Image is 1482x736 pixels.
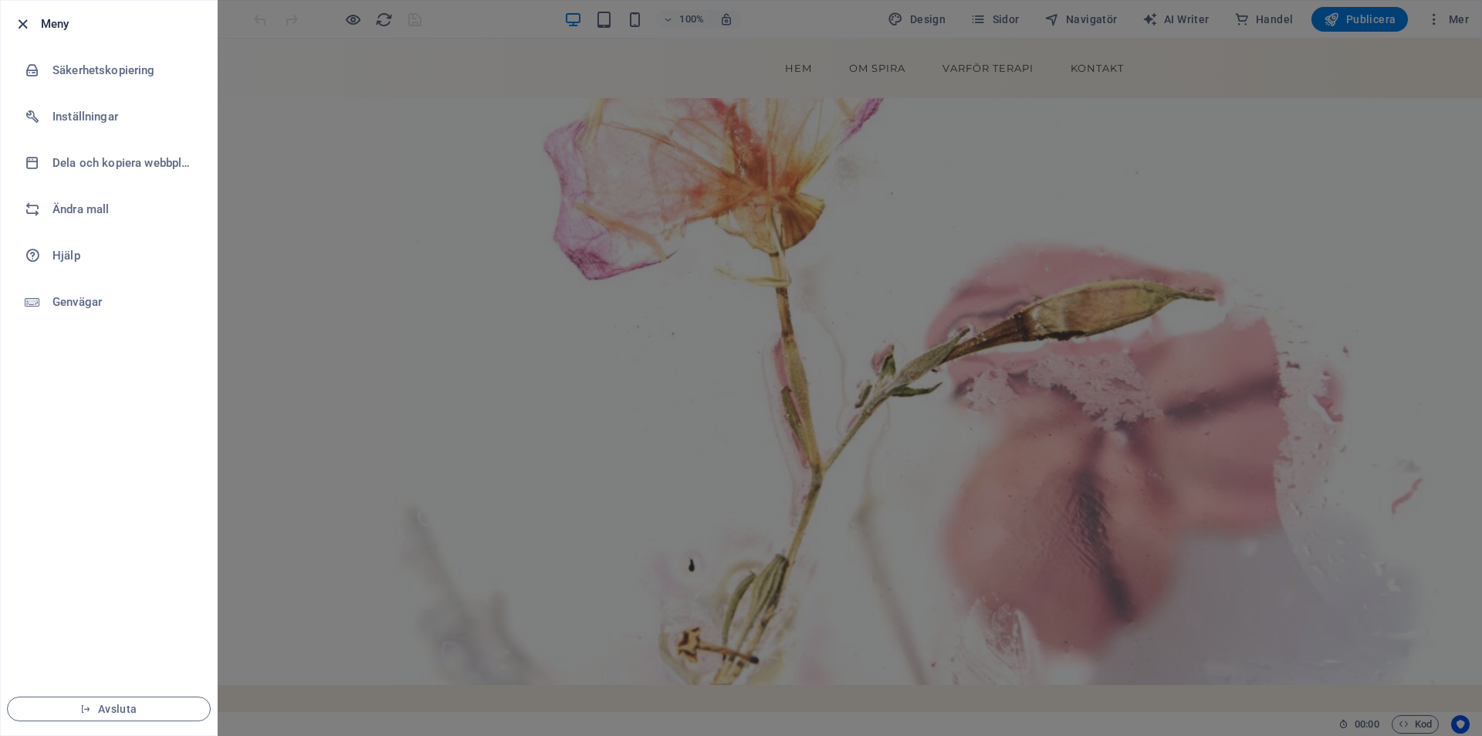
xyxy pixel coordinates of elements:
h6: Genvägar [52,293,195,311]
a: Hjälp [1,232,217,279]
h6: Hjälp [52,246,195,265]
button: Avsluta [7,697,211,721]
span: Avsluta [20,703,198,715]
h6: Inställningar [52,107,195,126]
h6: Meny [41,15,205,33]
h6: Ändra mall [52,200,195,219]
h6: Säkerhetskopiering [52,61,195,80]
h6: Dela och kopiera webbplats [52,154,195,172]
